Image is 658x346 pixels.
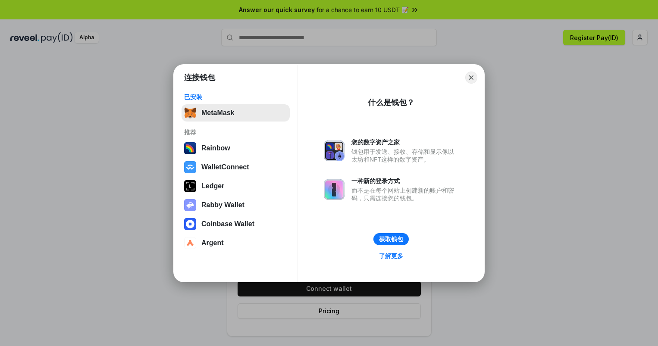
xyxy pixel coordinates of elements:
div: 您的数字资产之家 [351,138,458,146]
button: Close [465,72,477,84]
a: 了解更多 [374,250,408,262]
img: svg+xml,%3Csvg%20xmlns%3D%22http%3A%2F%2Fwww.w3.org%2F2000%2Fsvg%22%20fill%3D%22none%22%20viewBox... [184,199,196,211]
div: Rabby Wallet [201,201,244,209]
h1: 连接钱包 [184,72,215,83]
div: Coinbase Wallet [201,220,254,228]
img: svg+xml,%3Csvg%20width%3D%2228%22%20height%3D%2228%22%20viewBox%3D%220%200%2028%2028%22%20fill%3D... [184,237,196,249]
img: svg+xml,%3Csvg%20xmlns%3D%22http%3A%2F%2Fwww.w3.org%2F2000%2Fsvg%22%20width%3D%2228%22%20height%3... [184,180,196,192]
div: 获取钱包 [379,235,403,243]
div: 一种新的登录方式 [351,177,458,185]
div: MetaMask [201,109,234,117]
div: Ledger [201,182,224,190]
img: svg+xml,%3Csvg%20width%3D%2228%22%20height%3D%2228%22%20viewBox%3D%220%200%2028%2028%22%20fill%3D... [184,218,196,230]
button: Coinbase Wallet [182,215,290,233]
button: MetaMask [182,104,290,122]
div: 钱包用于发送、接收、存储和显示像以太坊和NFT这样的数字资产。 [351,148,458,163]
button: Argent [182,234,290,252]
div: Rainbow [201,144,230,152]
img: svg+xml,%3Csvg%20fill%3D%22none%22%20height%3D%2233%22%20viewBox%3D%220%200%2035%2033%22%20width%... [184,107,196,119]
div: 推荐 [184,128,287,136]
div: 而不是在每个网站上创建新的账户和密码，只需连接您的钱包。 [351,187,458,202]
button: Rainbow [182,140,290,157]
div: WalletConnect [201,163,249,171]
div: 已安装 [184,93,287,101]
img: svg+xml,%3Csvg%20width%3D%22120%22%20height%3D%22120%22%20viewBox%3D%220%200%20120%20120%22%20fil... [184,142,196,154]
img: svg+xml,%3Csvg%20xmlns%3D%22http%3A%2F%2Fwww.w3.org%2F2000%2Fsvg%22%20fill%3D%22none%22%20viewBox... [324,140,345,161]
div: 了解更多 [379,252,403,260]
button: Rabby Wallet [182,196,290,214]
div: 什么是钱包？ [368,97,414,108]
button: Ledger [182,178,290,195]
button: 获取钱包 [373,233,409,245]
div: Argent [201,239,224,247]
img: svg+xml,%3Csvg%20xmlns%3D%22http%3A%2F%2Fwww.w3.org%2F2000%2Fsvg%22%20fill%3D%22none%22%20viewBox... [324,179,345,200]
img: svg+xml,%3Csvg%20width%3D%2228%22%20height%3D%2228%22%20viewBox%3D%220%200%2028%2028%22%20fill%3D... [184,161,196,173]
button: WalletConnect [182,159,290,176]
